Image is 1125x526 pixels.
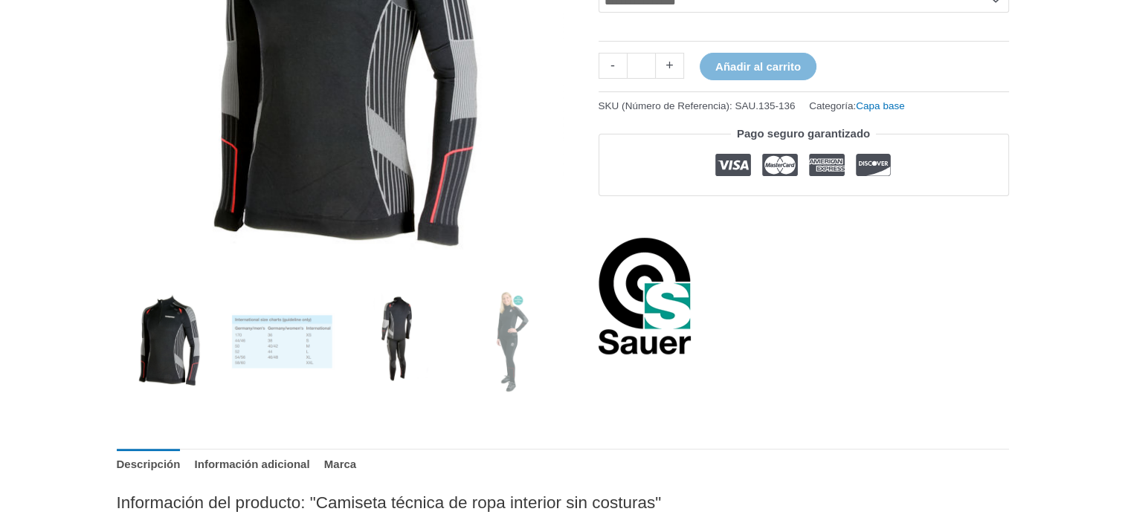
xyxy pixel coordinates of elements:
img: Camiseta Técnica de Ropa Interior sin Costuras - Imagen 2 [231,290,334,393]
legend: Pago seguro garantizado [731,123,876,144]
span: Categoría: [809,97,904,115]
img: Camiseta técnica de ropa interior sin costuras [117,290,220,393]
button: Añadir al carrito [700,53,816,80]
span: SKU ( [599,97,796,115]
h2: Información del producto: "Camiseta técnica de ropa interior sin costuras" [117,492,1009,513]
a: Información adicional [195,449,310,481]
a: - [599,53,627,79]
a: Capa base [856,100,904,111]
a: Descripción [117,449,181,481]
a: Marca [324,449,356,481]
span: Número de Referencia): SAU.135-136 [625,100,796,111]
a: + [656,53,684,79]
iframe: Customer reviews powered by Trustpilot [599,207,1009,225]
img: Camiseta Técnica de Ropa Interior sin Costuras - Imagen 3 [345,290,448,393]
img: Camiseta Técnica de Ropa Interior sin Costuras - Imagen 4 [460,290,563,393]
iframe: Customer reviews powered by Trustpilot [599,226,1009,376]
input: Cantidad de producto [627,53,656,79]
